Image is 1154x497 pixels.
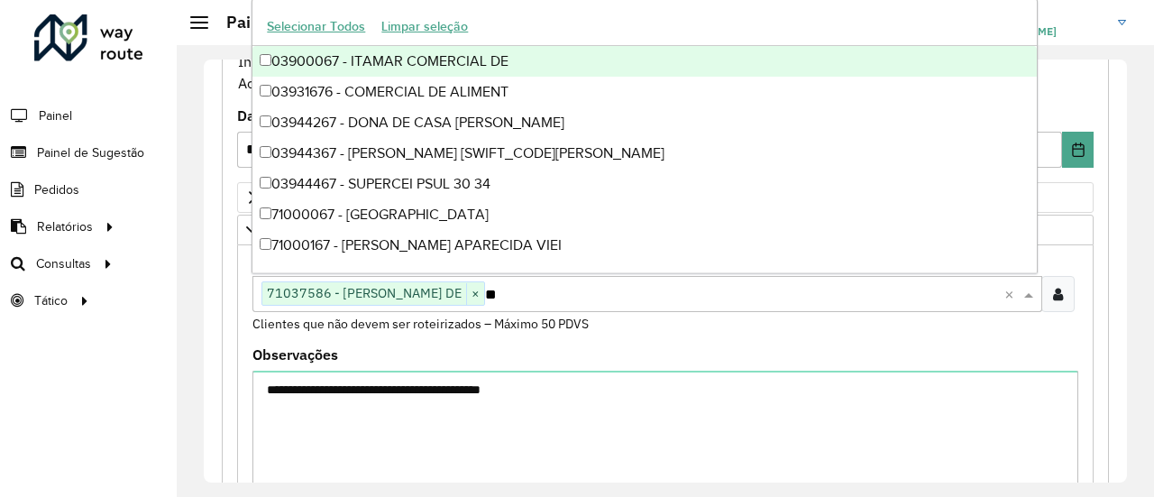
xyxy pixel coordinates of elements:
span: Pedidos [34,180,79,199]
div: 03944267 - DONA DE CASA [PERSON_NAME] [252,107,1036,138]
span: Painel [39,106,72,125]
a: Preservar Cliente - Devem ficar no buffer, não roteirizar [237,215,1094,245]
label: Data de Vigência Inicial [237,105,402,126]
div: 71000067 - [GEOGRAPHIC_DATA] [252,199,1036,230]
small: Clientes que não devem ser roteirizados – Máximo 50 PDVS [252,316,589,332]
div: 03900067 - ITAMAR COMERCIAL DE [252,46,1036,77]
h2: Painel de Sugestão - Criar registro [208,13,483,32]
span: Painel de Sugestão [37,143,144,162]
div: 03931676 - COMERCIAL DE ALIMENT [252,77,1036,107]
button: Limpar seleção [373,13,476,41]
label: Observações [252,344,338,365]
span: 71037586 - [PERSON_NAME] DE [262,282,466,304]
span: Clear all [1004,283,1020,305]
div: 03944367 - [PERSON_NAME] [SWIFT_CODE][PERSON_NAME] [252,138,1036,169]
span: Tático [34,291,68,310]
button: Choose Date [1062,132,1094,168]
div: Informe a data de inicio, fim e preencha corretamente os campos abaixo. Ao final, você irá pré-vi... [237,28,1094,95]
span: Consultas [36,254,91,273]
a: Priorizar Cliente - Não podem ficar no buffer [237,182,1094,213]
div: 03944467 - SUPERCEI PSUL 30 34 [252,169,1036,199]
div: 71000667 - [PERSON_NAME] [252,261,1036,291]
div: 71000167 - [PERSON_NAME] APARECIDA VIEI [252,230,1036,261]
span: × [466,283,484,305]
button: Selecionar Todos [259,13,373,41]
span: Relatórios [37,217,93,236]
